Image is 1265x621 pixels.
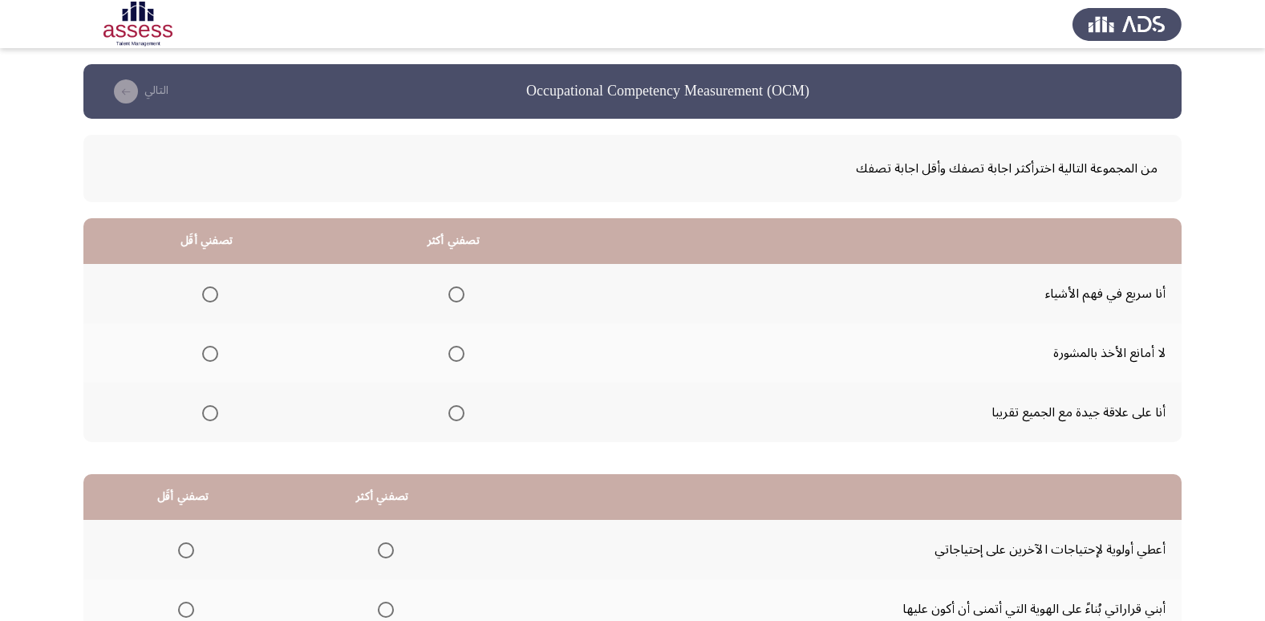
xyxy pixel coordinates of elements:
[577,383,1182,442] td: أنا على علاقة جيدة مع الجميع تقريبا
[83,474,282,520] th: تصفني أقَل
[442,280,464,307] mat-radio-group: Select an option
[196,280,218,307] mat-radio-group: Select an option
[371,536,394,563] mat-radio-group: Select an option
[577,323,1182,383] td: لا أمانع الأخذ بالمشورة
[196,339,218,367] mat-radio-group: Select an option
[172,536,194,563] mat-radio-group: Select an option
[442,399,464,426] mat-radio-group: Select an option
[83,2,193,47] img: Assessment logo of OCM R1 ASSESS
[107,155,1158,182] span: من المجموعة التالية اخترأكثر اجابة تصفك وأقل اجابة تصفك
[103,79,173,104] button: check the missing
[526,81,809,101] h3: Occupational Competency Measurement (OCM)
[1072,2,1182,47] img: Assess Talent Management logo
[577,264,1182,323] td: أنا سريع في فهم الأشياء
[196,399,218,426] mat-radio-group: Select an option
[442,339,464,367] mat-radio-group: Select an option
[330,218,577,264] th: تصفني أكثر
[482,520,1182,579] td: أعطي أولوية لإحتياجات الآخرين على إحتياجاتي
[282,474,482,520] th: تصفني أكثر
[83,218,330,264] th: تصفني أقَل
